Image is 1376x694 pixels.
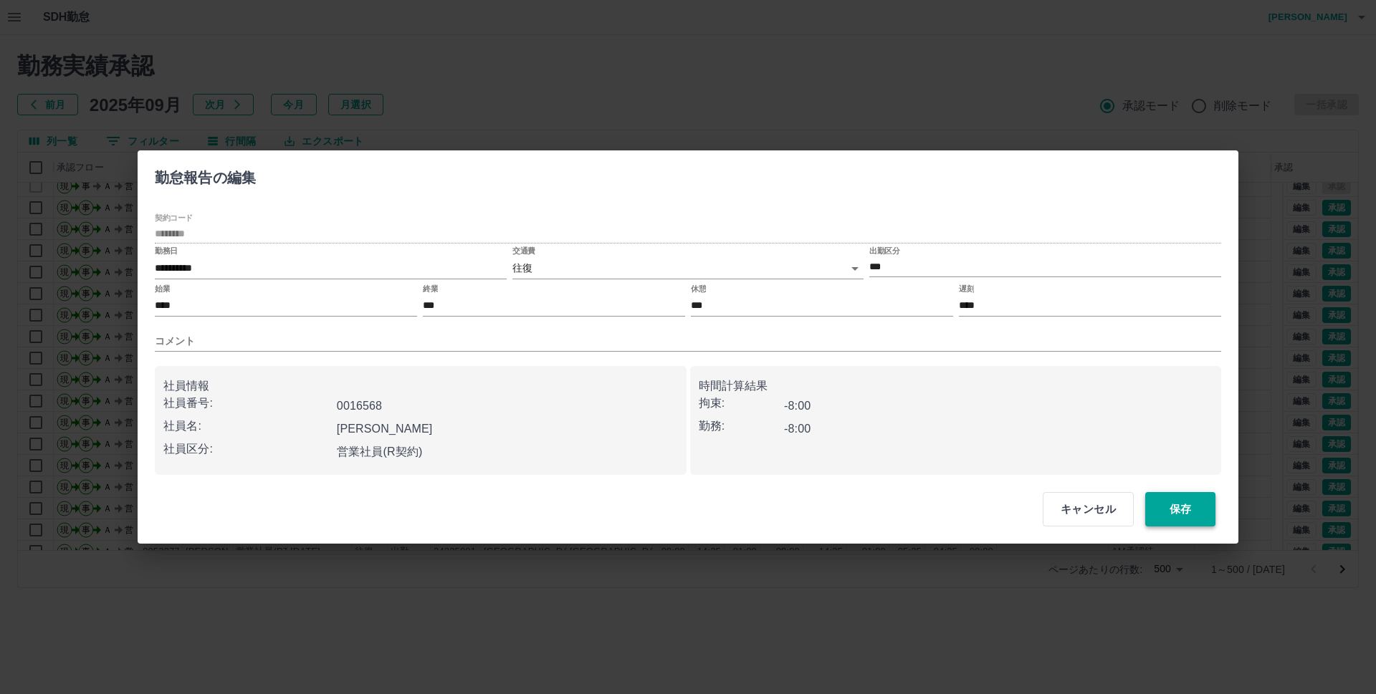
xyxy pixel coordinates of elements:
[423,283,438,294] label: 終業
[959,283,974,294] label: 遅刻
[699,418,785,435] p: 勤務:
[699,377,1213,395] p: 時間計算結果
[337,400,382,412] b: 0016568
[869,246,899,256] label: 出勤区分
[155,283,170,294] label: 始業
[163,440,331,458] p: 社員区分:
[337,423,433,435] b: [PERSON_NAME]
[1043,492,1134,526] button: キャンセル
[784,423,811,435] b: -8:00
[512,258,864,279] div: 往復
[163,395,331,412] p: 社員番号:
[1145,492,1215,526] button: 保存
[163,418,331,435] p: 社員名:
[512,246,535,256] label: 交通費
[337,445,423,458] b: 営業社員(R契約)
[699,395,785,412] p: 拘束:
[163,377,678,395] p: 社員情報
[784,400,811,412] b: -8:00
[155,246,178,256] label: 勤務日
[138,150,273,199] h2: 勤怠報告の編集
[155,213,193,223] label: 契約コード
[691,283,706,294] label: 休憩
